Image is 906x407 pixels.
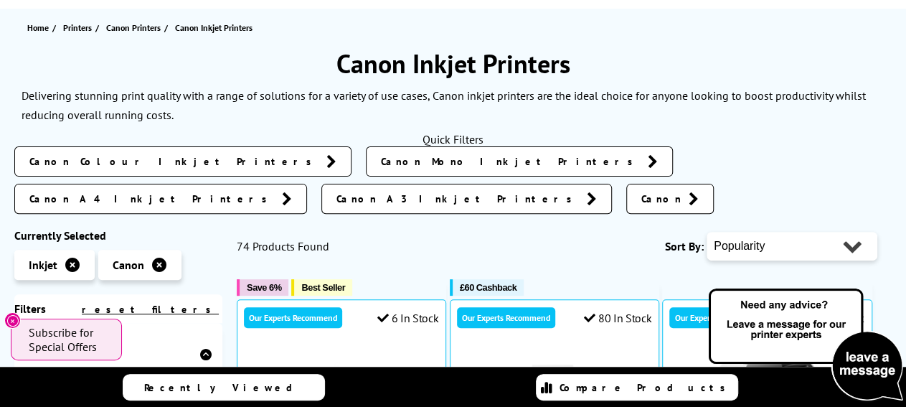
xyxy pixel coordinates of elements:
[29,192,275,206] span: Canon A4 Inkjet Printers
[29,325,108,354] span: Subscribe for Special Offers
[450,279,524,296] button: £60 Cashback
[14,47,892,80] h1: Canon Inkjet Printers
[321,184,612,214] a: Canon A3 Inkjet Printers
[669,307,768,328] div: Our Experts Recommend
[460,282,516,293] span: £60 Cashback
[665,239,704,253] span: Sort By:
[377,311,439,325] div: 6 In Stock
[291,279,352,296] button: Best Seller
[144,381,307,394] span: Recently Viewed
[560,381,733,394] span: Compare Products
[626,184,714,214] a: Canon
[14,301,46,316] span: Filters
[123,374,325,401] a: Recently Viewed
[14,184,307,214] a: Canon A4 Inkjet Printers
[22,88,866,122] p: Delivering stunning print quality with a range of solutions for a variety of use cases, Canon ink...
[29,154,319,169] span: Canon Colour Inkjet Printers
[27,20,52,35] a: Home
[106,20,164,35] a: Canon Printers
[29,258,57,272] span: Inkjet
[366,146,673,177] a: Canon Mono Inkjet Printers
[4,312,21,329] button: Close
[237,279,288,296] button: Save 6%
[82,303,219,316] a: reset filters
[536,374,738,401] a: Compare Products
[175,22,253,33] span: Canon Inkjet Printers
[336,192,580,206] span: Canon A3 Inkjet Printers
[705,286,906,404] img: Open Live Chat window
[301,282,345,293] span: Best Seller
[14,146,351,177] a: Canon Colour Inkjet Printers
[14,228,222,243] div: Currently Selected
[584,311,651,325] div: 80 In Stock
[641,192,681,206] span: Canon
[63,20,92,35] span: Printers
[244,307,342,328] div: Our Experts Recommend
[63,20,95,35] a: Printers
[14,132,892,146] div: Quick Filters
[457,307,555,328] div: Our Experts Recommend
[106,20,161,35] span: Canon Printers
[237,239,329,253] span: 74 Products Found
[113,258,144,272] span: Canon
[381,154,641,169] span: Canon Mono Inkjet Printers
[247,282,281,293] span: Save 6%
